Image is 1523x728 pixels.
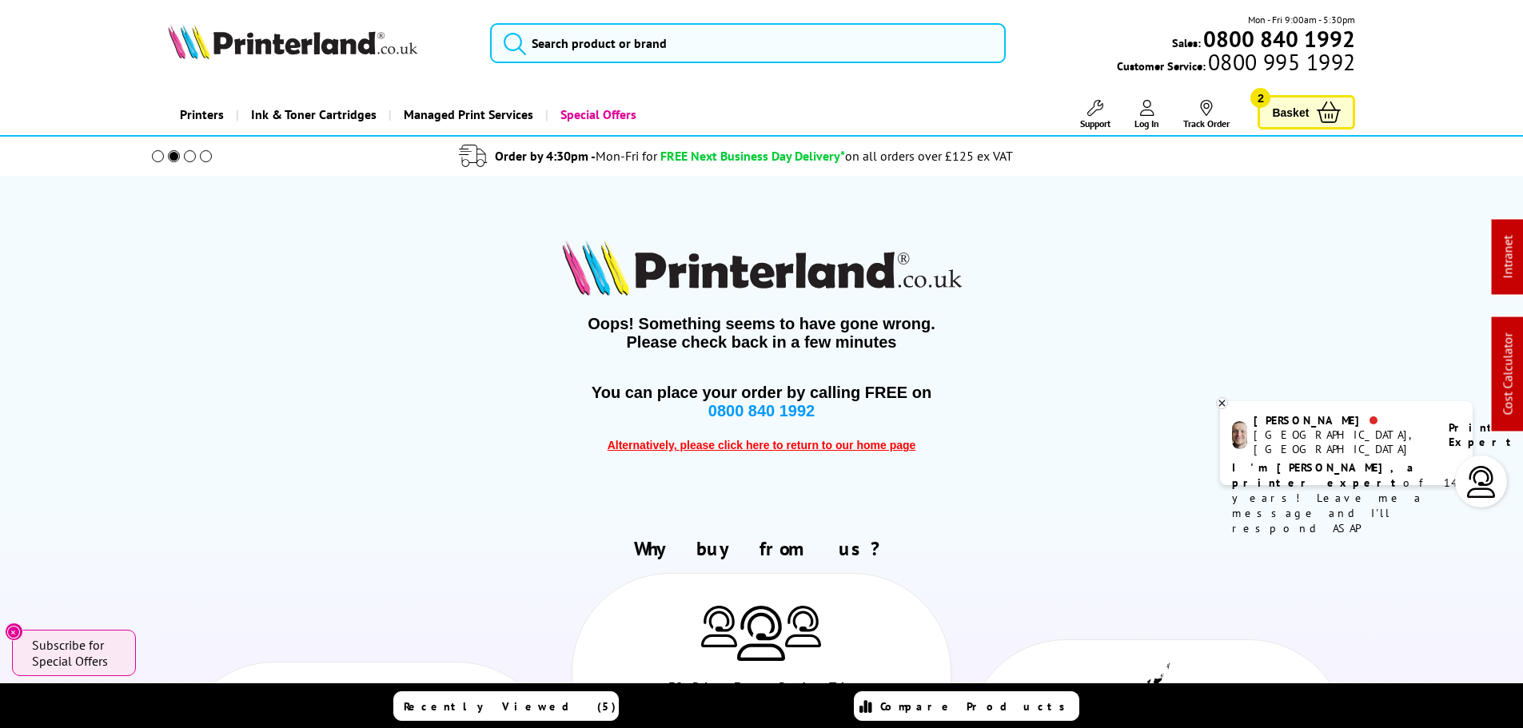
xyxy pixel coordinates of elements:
[785,606,821,646] img: Printer Experts
[1500,236,1516,279] a: Intranet
[168,94,236,135] a: Printers
[1232,421,1247,449] img: ashley-livechat.png
[608,439,916,452] span: Alternatively, please click here to return to our home page
[880,699,1074,714] span: Compare Products
[845,148,1013,164] div: on all orders over £125 ex VAT
[168,536,1356,561] h2: Why buy from us?
[701,606,737,646] img: Printer Experts
[490,23,1006,63] input: Search product or brand
[1254,413,1429,428] div: [PERSON_NAME]
[1250,88,1270,108] span: 2
[404,699,616,714] span: Recently Viewed (5)
[5,623,23,641] button: Close
[1465,466,1497,498] img: user-headset-light.svg
[608,436,916,452] a: Alternatively, please click here to return to our home page
[667,677,856,723] div: 30+ Printer Experts Ready to Take Your Call
[1232,460,1418,490] b: I'm [PERSON_NAME], a printer expert
[1080,100,1110,129] a: Support
[251,94,377,135] span: Ink & Toner Cartridges
[1201,31,1355,46] a: 0800 840 1992
[168,315,1356,352] span: Oops! Something seems to have gone wrong. Please check back in a few minutes
[708,402,815,420] span: 0800 840 1992
[168,24,417,59] img: Printerland Logo
[1183,100,1230,129] a: Track Order
[1500,333,1516,416] a: Cost Calculator
[854,691,1079,721] a: Compare Products
[1203,24,1355,54] b: 0800 840 1992
[236,94,389,135] a: Ink & Toner Cartridges
[389,94,545,135] a: Managed Print Services
[393,691,619,721] a: Recently Viewed (5)
[32,637,120,669] span: Subscribe for Special Offers
[495,148,657,164] span: Order by 4:30pm -
[130,142,1343,170] li: modal_delivery
[660,148,845,164] span: FREE Next Business Day Delivery*
[168,24,471,62] a: Printerland Logo
[1117,54,1355,74] span: Customer Service:
[1232,460,1461,536] p: of 14 years! Leave me a message and I'll respond ASAP
[1254,428,1429,456] div: [GEOGRAPHIC_DATA], [GEOGRAPHIC_DATA]
[596,148,657,164] span: Mon-Fri for
[1134,117,1159,129] span: Log In
[1172,35,1201,50] span: Sales:
[1248,12,1355,27] span: Mon - Fri 9:00am - 5:30pm
[1206,54,1355,70] span: 0800 995 1992
[1080,117,1110,129] span: Support
[1258,95,1355,129] a: Basket 2
[1272,101,1309,123] span: Basket
[592,384,931,401] span: You can place your order by calling FREE on
[737,606,785,661] img: Printer Experts
[545,94,648,135] a: Special Offers
[1134,100,1159,129] a: Log In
